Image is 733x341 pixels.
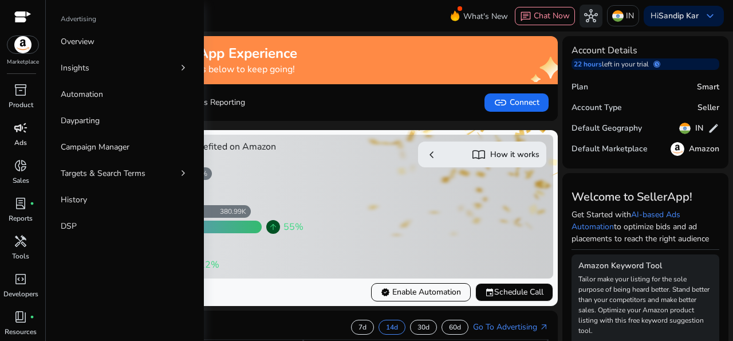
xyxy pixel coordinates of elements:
h5: Account Type [572,103,622,113]
p: Marketplace [7,58,39,66]
h5: Amazon Keyword Tool [578,261,712,271]
img: amazon.svg [671,142,684,156]
h5: Default Marketplace [572,144,648,154]
p: Automation [61,88,103,100]
h5: Plan [572,83,588,92]
span: campaign [14,121,27,135]
a: AI-based Ads Automation [572,209,680,232]
button: chatChat Now [515,7,575,25]
span: book_4 [14,310,27,324]
span: link [494,96,507,109]
span: 22% [199,258,219,272]
span: event [485,288,494,297]
span: verified [381,288,390,297]
p: Advertising [61,14,96,24]
p: Tailor make your listing for the sole purpose of being heard better. Stand better than your compe... [578,274,712,336]
a: Go To Advertisingarrow_outward [473,321,549,333]
span: edit [708,123,719,134]
p: Sales [13,175,29,186]
span: chevron_left [425,148,439,162]
span: hub [584,9,598,23]
p: Dayparting [61,115,100,127]
span: keyboard_arrow_down [703,9,717,23]
h5: Smart [697,83,719,92]
p: History [61,194,87,206]
p: Campaign Manager [61,141,129,153]
span: chevron_right [178,62,189,73]
button: verifiedEnable Automation [371,283,471,301]
p: Tools [12,251,29,261]
h3: Welcome to SellerApp! [572,190,719,204]
p: Insights [61,62,89,74]
p: Targets & Search Terms [61,167,145,179]
span: arrow_upward [269,222,278,232]
h5: Default Geography [572,124,642,134]
p: 60d [449,323,461,332]
button: linkConnect [484,93,549,112]
p: Get Started with to optimize bids and ad placements to reach the right audience [572,209,719,245]
p: Ads [14,138,27,148]
p: 14d [386,323,398,332]
h5: Seller [697,103,719,113]
span: import_contacts [472,148,486,162]
p: left in your trial [602,60,653,69]
span: Chat Now [534,10,570,21]
img: in.svg [679,123,691,134]
p: Overview [61,36,94,48]
span: Enable Automation [381,286,461,298]
p: Reports [9,213,33,224]
span: handyman [14,234,27,248]
p: Resources [5,327,37,337]
span: arrow_outward [539,323,549,332]
span: What's New [463,6,508,26]
h4: Account Details [572,45,719,56]
span: inventory_2 [14,83,27,97]
p: 30d [417,323,429,332]
p: Developers [3,289,38,299]
span: 55% [283,220,304,234]
p: Hi [651,12,699,20]
span: Schedule Call [485,286,543,298]
span: chevron_right [178,167,189,179]
span: fiber_manual_record [30,201,34,206]
span: schedule [653,61,660,68]
button: eventSchedule Call [475,283,553,301]
button: hub [580,5,602,28]
p: 7d [358,323,366,332]
span: Connect [494,96,539,109]
img: amazon.svg [7,36,38,53]
h5: IN [695,124,703,134]
span: code_blocks [14,272,27,286]
div: 380.99K [220,207,251,216]
p: 22 hours [574,60,602,69]
span: fiber_manual_record [30,315,34,319]
h5: How it works [490,150,539,160]
h5: Amazon [689,144,719,154]
p: Product [9,100,33,110]
img: in.svg [612,10,624,22]
span: chat [520,11,531,22]
span: donut_small [14,159,27,173]
span: lab_profile [14,197,27,210]
p: IN [626,6,634,26]
b: Sandip Kar [659,10,699,21]
p: DSP [61,220,77,232]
